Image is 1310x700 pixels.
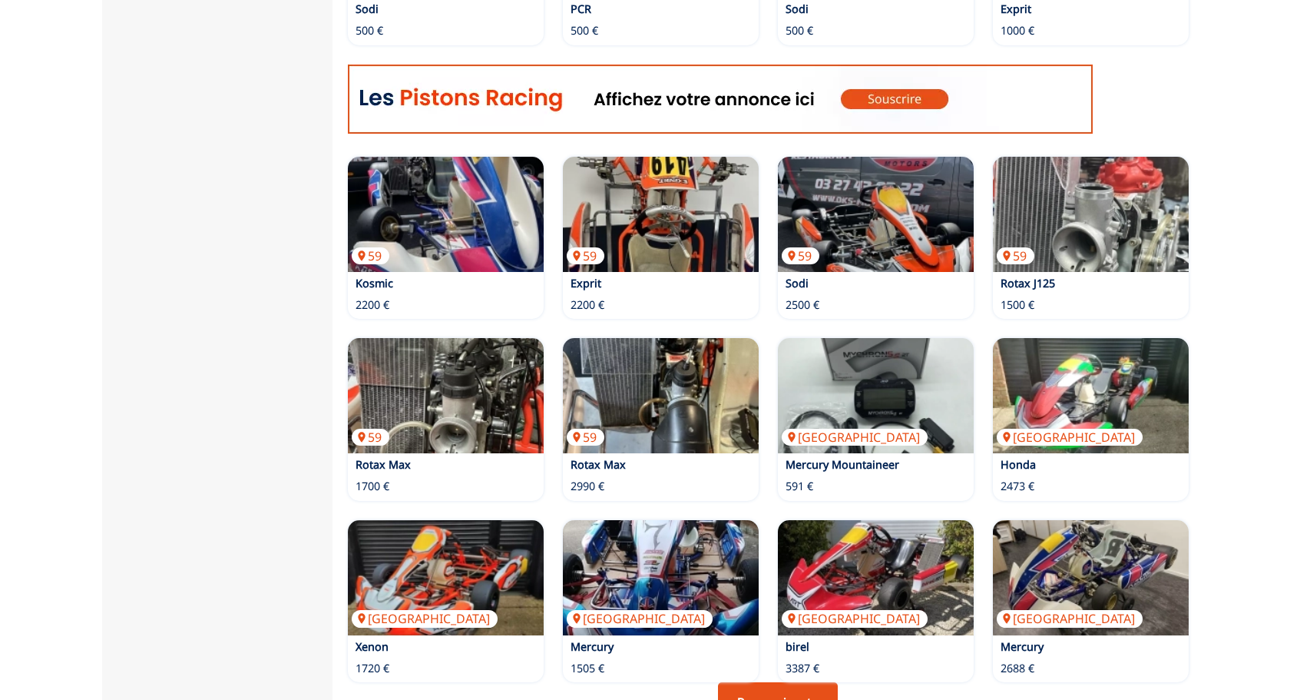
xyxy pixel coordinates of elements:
p: [GEOGRAPHIC_DATA] [997,610,1143,627]
a: Honda[GEOGRAPHIC_DATA] [993,338,1189,453]
a: Mercury [1001,639,1044,654]
a: Mercury Mountaineer [786,457,899,472]
p: 1720 € [356,661,389,676]
a: Sodi [786,276,809,290]
p: 2200 € [356,297,389,313]
a: Rotax Max59 [563,338,759,453]
a: Kosmic59 [348,157,544,272]
img: Sodi [778,157,974,272]
img: Honda [993,338,1189,453]
a: birel [786,639,809,654]
img: Mercury Mountaineer [778,338,974,453]
img: Rotax Max [348,338,544,453]
p: 2500 € [786,297,819,313]
a: Rotax Max [356,457,411,472]
p: 59 [352,429,389,446]
p: 59 [352,247,389,264]
p: 1505 € [571,661,604,676]
a: birel[GEOGRAPHIC_DATA] [778,520,974,635]
img: Kosmic [348,157,544,272]
a: Xenon[GEOGRAPHIC_DATA] [348,520,544,635]
a: PCR [571,2,591,16]
p: 500 € [786,23,813,38]
img: birel [778,520,974,635]
a: Sodi59 [778,157,974,272]
a: Rotax J125 [1001,276,1055,290]
a: Sodi [356,2,379,16]
p: 2990 € [571,479,604,494]
p: 2688 € [1001,661,1034,676]
img: Exprit [563,157,759,272]
p: 500 € [356,23,383,38]
p: 500 € [571,23,598,38]
p: 1500 € [1001,297,1034,313]
p: 1000 € [1001,23,1034,38]
p: 59 [567,247,604,264]
a: Rotax Max [571,457,626,472]
p: [GEOGRAPHIC_DATA] [567,610,713,627]
a: Xenon [356,639,389,654]
img: Mercury [563,520,759,635]
a: Rotax J12559 [993,157,1189,272]
a: Exprit59 [563,157,759,272]
a: Exprit [1001,2,1031,16]
a: Mercury[GEOGRAPHIC_DATA] [563,520,759,635]
p: 59 [567,429,604,446]
p: 59 [997,247,1034,264]
a: Mercury Mountaineer[GEOGRAPHIC_DATA] [778,338,974,453]
p: 2473 € [1001,479,1034,494]
a: Honda [1001,457,1036,472]
p: [GEOGRAPHIC_DATA] [352,610,498,627]
img: Mercury [993,520,1189,635]
p: 2200 € [571,297,604,313]
p: 1700 € [356,479,389,494]
a: Mercury [571,639,614,654]
img: Xenon [348,520,544,635]
a: Exprit [571,276,601,290]
img: Rotax Max [563,338,759,453]
p: 59 [782,247,819,264]
a: Kosmic [356,276,393,290]
a: Sodi [786,2,809,16]
p: [GEOGRAPHIC_DATA] [997,429,1143,446]
a: Mercury[GEOGRAPHIC_DATA] [993,520,1189,635]
p: 3387 € [786,661,819,676]
p: 591 € [786,479,813,494]
img: Rotax J125 [993,157,1189,272]
p: [GEOGRAPHIC_DATA] [782,610,928,627]
a: Rotax Max59 [348,338,544,453]
p: [GEOGRAPHIC_DATA] [782,429,928,446]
